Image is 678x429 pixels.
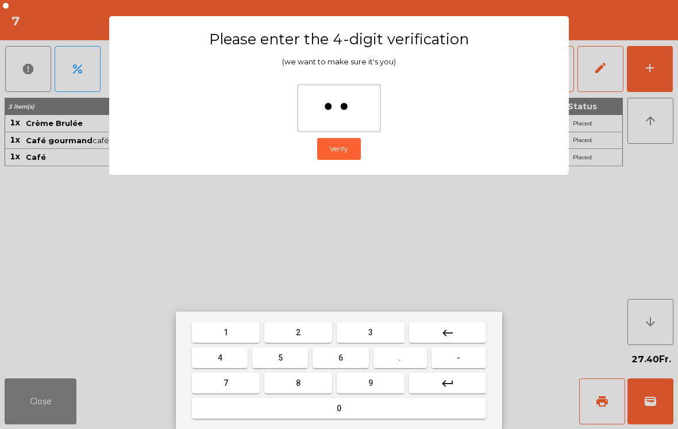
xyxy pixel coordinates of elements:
mat-icon: keyboard_backspace [441,326,454,340]
span: (we want to make sure it's you) [282,58,396,66]
button: 4 [192,347,248,368]
button: 7 [192,373,260,393]
span: 8 [296,378,301,388]
span: 1 [224,328,228,337]
button: 0 [192,398,486,419]
mat-icon: keyboard_return [441,377,454,390]
span: . [399,353,401,362]
button: 2 [264,322,332,343]
button: 8 [264,373,332,393]
span: - [457,353,460,362]
span: 5 [278,353,283,362]
button: . [373,347,427,368]
span: 4 [218,353,222,362]
h3: Please enter the 4-digit verification [132,30,546,48]
button: 6 [313,347,368,368]
span: 0 [337,404,341,413]
span: 3 [368,328,373,337]
button: 9 [337,373,405,393]
button: 3 [337,322,405,343]
button: 1 [192,322,260,343]
span: 2 [296,328,301,337]
span: 6 [338,353,343,362]
button: - [432,347,486,368]
button: Verify [317,138,361,160]
button: 5 [252,347,308,368]
span: 7 [224,378,228,388]
span: 9 [368,378,373,388]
